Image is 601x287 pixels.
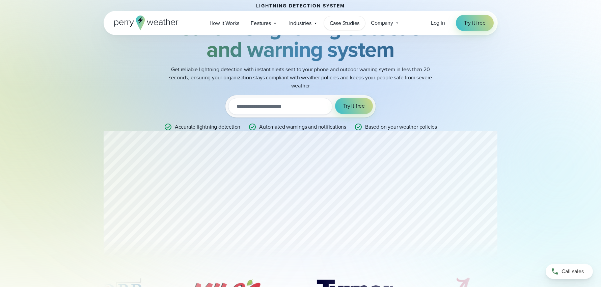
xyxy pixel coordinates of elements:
span: Features [251,19,271,27]
span: Company [371,19,393,27]
span: Try it free [343,102,365,110]
span: How it Works [210,19,240,27]
a: Case Studies [324,16,365,30]
p: Automated warnings and notifications [259,123,346,131]
a: Try it free [456,15,494,31]
button: Try it free [335,98,373,114]
a: How it Works [204,16,245,30]
span: Case Studies [330,19,360,27]
span: Try it free [464,19,486,27]
a: Log in [431,19,445,27]
p: Get reliable lightning detection with instant alerts sent to your phone and outdoor warning syste... [166,66,436,90]
p: Accurate lightning detection [175,123,240,131]
p: Based on your weather policies [365,123,437,131]
strong: Real-time lightning detection and warning system [167,12,434,65]
span: Industries [289,19,311,27]
a: Call sales [546,264,593,279]
h1: Lightning detection system [256,3,345,9]
span: Call sales [562,267,584,276]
